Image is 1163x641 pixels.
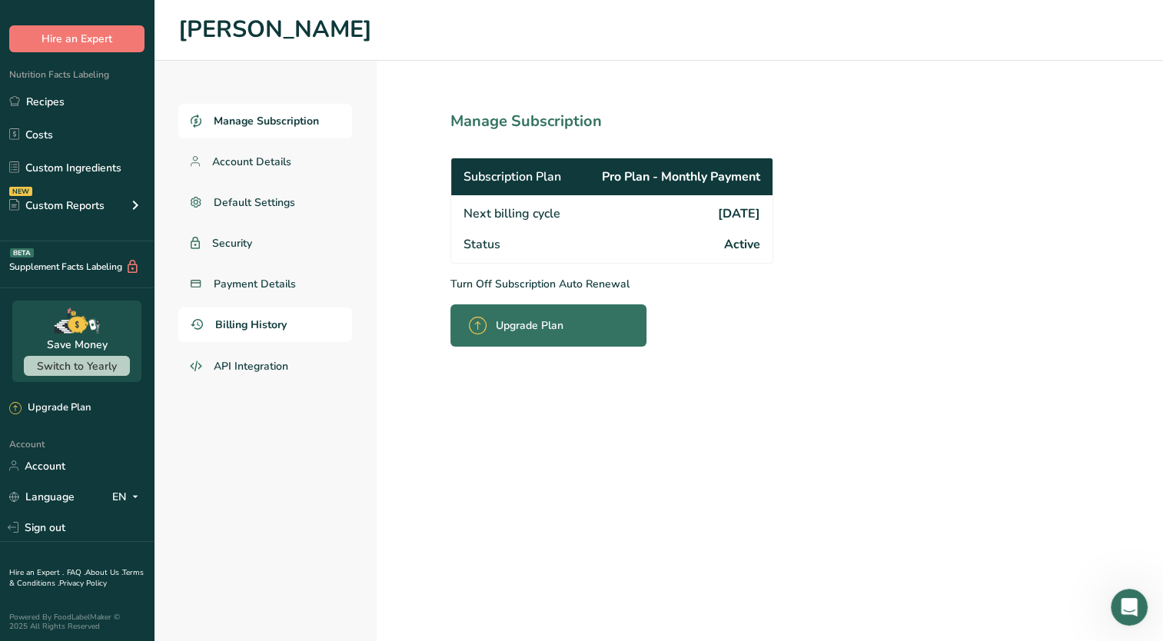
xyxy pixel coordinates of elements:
a: Default Settings [178,185,352,220]
span: Switch to Yearly [37,359,117,374]
span: Subscription Plan [464,168,561,186]
a: Account Details [178,144,352,179]
a: Payment Details [178,267,352,301]
h1: Manage Subscription [450,110,841,133]
div: BETA [10,248,34,257]
span: Payment Details [214,276,296,292]
span: Status [464,235,500,254]
a: About Us . [85,567,122,578]
a: Security [178,226,352,261]
span: Security [212,235,252,251]
div: Custom Reports [9,198,105,214]
div: Powered By FoodLabelMaker © 2025 All Rights Reserved [9,613,145,631]
a: API Integration [178,348,352,385]
span: Billing History [215,317,287,333]
h1: [PERSON_NAME] [178,12,1138,48]
span: Account Details [212,154,291,170]
span: Manage Subscription [214,113,319,129]
button: Switch to Yearly [24,356,130,376]
a: Manage Subscription [178,104,352,138]
div: NEW [9,187,32,196]
span: Pro Plan - Monthly Payment [602,168,760,186]
a: Terms & Conditions . [9,567,144,589]
iframe: Intercom live chat [1111,589,1148,626]
a: Billing History [178,307,352,342]
div: EN [112,487,145,506]
a: Privacy Policy [59,578,107,589]
span: Default Settings [214,194,295,211]
span: Next billing cycle [464,204,560,223]
button: Hire an Expert [9,25,145,52]
a: FAQ . [67,567,85,578]
span: [DATE] [718,204,760,223]
span: API Integration [214,358,288,374]
span: Active [724,235,760,254]
span: Upgrade Plan [496,317,563,334]
div: Upgrade Plan [9,400,91,416]
div: Save Money [47,337,108,353]
a: Hire an Expert . [9,567,64,578]
p: Turn Off Subscription Auto Renewal [450,276,841,292]
a: Language [9,483,75,510]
